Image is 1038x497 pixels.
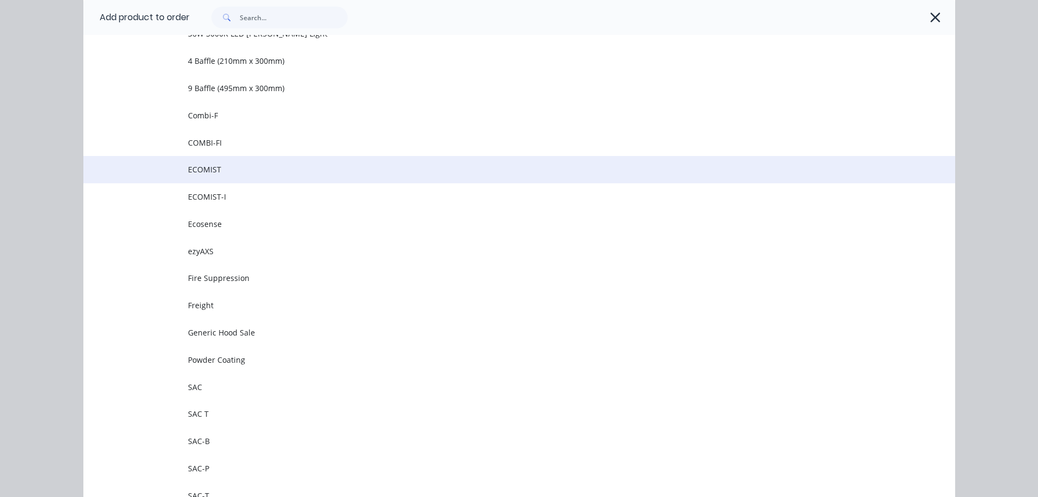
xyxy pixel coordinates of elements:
span: Generic Hood Sale [188,327,802,338]
span: ECOMIST-I [188,191,802,202]
input: Search... [240,7,348,28]
span: Fire Suppression [188,272,802,284]
span: SAC-B [188,435,802,447]
span: Combi-F [188,110,802,121]
span: ECOMIST [188,164,802,175]
span: 9 Baffle (495mm x 300mm) [188,82,802,94]
span: ezyAXS [188,245,802,257]
span: COMBI-FI [188,137,802,148]
span: Freight [188,300,802,311]
span: SAC T [188,408,802,420]
span: Ecosense [188,218,802,230]
span: Powder Coating [188,354,802,366]
span: 4 Baffle (210mm x 300mm) [188,55,802,67]
span: SAC [188,381,802,393]
span: SAC-P [188,463,802,474]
